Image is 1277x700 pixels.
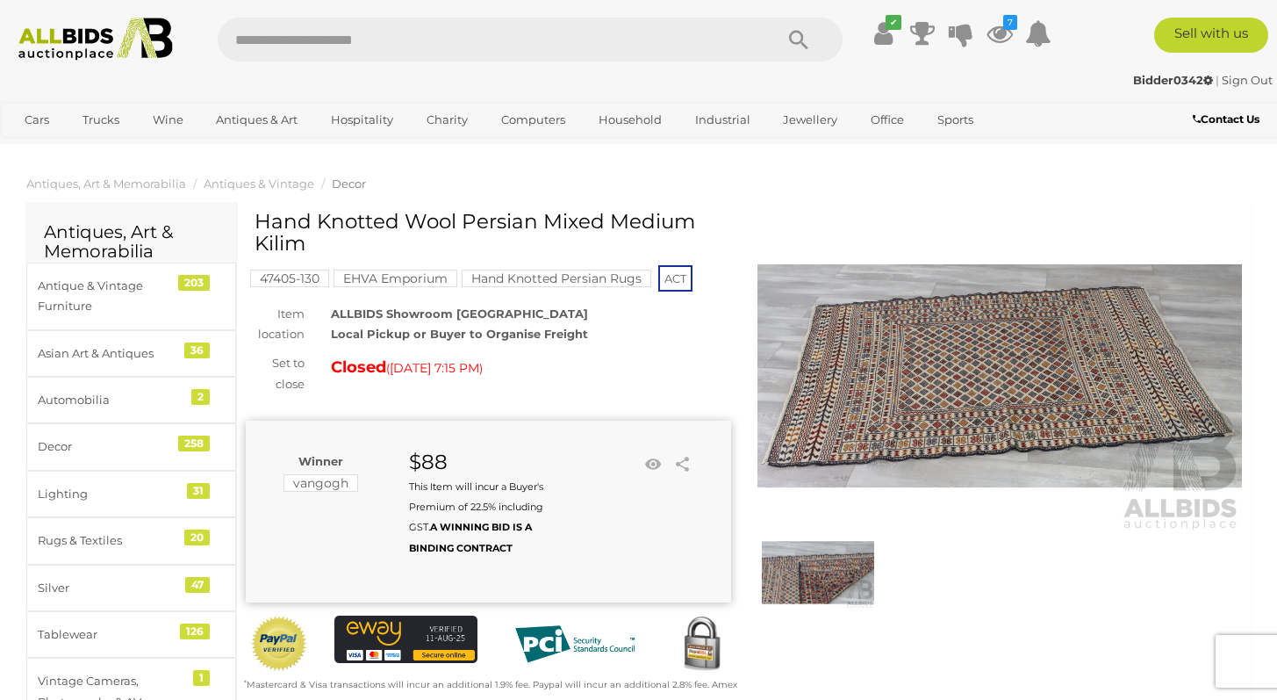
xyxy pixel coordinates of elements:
[185,577,210,593] div: 47
[1133,73,1216,87] a: Bidder0342
[44,222,219,261] h2: Antiques, Art & Memorabilia
[331,357,386,377] strong: Closed
[331,307,588,321] strong: ALLBIDS Showroom [GEOGRAPHIC_DATA]
[1222,73,1273,87] a: Sign Out
[771,105,849,134] a: Jewellery
[926,105,985,134] a: Sports
[184,343,210,358] div: 36
[180,624,210,639] div: 126
[26,423,236,470] a: Decor 258
[757,220,1243,532] img: Hand Knotted Wool Persian Mixed Medium Kilim
[233,353,318,394] div: Set to close
[38,437,183,457] div: Decor
[409,450,448,474] strong: $88
[38,276,183,317] div: Antique & Vintage Furniture
[871,18,897,49] a: ✔
[38,484,183,504] div: Lighting
[26,471,236,517] a: Lighting 31
[193,670,210,686] div: 1
[1003,15,1017,30] i: 7
[332,177,366,191] a: Decor
[38,624,183,645] div: Tablewear
[191,389,210,405] div: 2
[334,616,477,663] img: eWAY Payment Gateway
[490,105,577,134] a: Computers
[1133,73,1213,87] strong: Bidder0342
[1154,18,1269,53] a: Sell with us
[26,330,236,377] a: Asian Art & Antiques 36
[10,18,182,61] img: Allbids.com.au
[755,18,843,61] button: Search
[250,616,308,672] img: Official PayPal Seal
[587,105,673,134] a: Household
[26,611,236,658] a: Tablewear 126
[331,327,588,341] strong: Local Pickup or Buyer to Organise Freight
[204,105,309,134] a: Antiques & Art
[462,270,651,287] mark: Hand Knotted Persian Rugs
[283,474,358,492] mark: vangogh
[26,377,236,423] a: Automobilia 2
[1216,73,1219,87] span: |
[672,616,730,674] img: Secured by Rapid SSL
[71,105,131,134] a: Trucks
[13,134,161,163] a: [GEOGRAPHIC_DATA]
[415,105,479,134] a: Charity
[26,263,236,330] a: Antique & Vintage Furniture 203
[255,211,727,256] h1: Hand Knotted Wool Persian Mixed Medium Kilim
[334,271,457,285] a: EHVA Emporium
[250,271,329,285] a: 47405-130
[178,275,210,291] div: 203
[178,436,210,451] div: 258
[504,616,647,673] img: PCI DSS compliant
[26,517,236,564] a: Rugs & Textiles 20
[1193,112,1259,126] b: Contact Us
[1193,110,1264,129] a: Contact Us
[658,265,692,292] span: ACT
[187,483,210,499] div: 31
[886,15,901,30] i: ✔
[986,18,1013,49] a: 7
[38,343,183,364] div: Asian Art & Antiques
[640,451,666,478] li: Watch this item
[141,105,195,134] a: Wine
[233,304,318,345] div: Item location
[386,361,483,375] span: ( )
[184,530,210,545] div: 20
[762,537,874,610] img: Hand Knotted Wool Persian Mixed Medium Kilim
[298,454,343,468] b: Winner
[409,521,532,553] b: A WINNING BID IS A BINDING CONTRACT
[38,390,183,410] div: Automobilia
[13,105,61,134] a: Cars
[204,177,314,191] a: Antiques & Vintage
[26,177,186,191] a: Antiques, Art & Memorabilia
[319,105,405,134] a: Hospitality
[38,578,183,598] div: Silver
[38,530,183,551] div: Rugs & Textiles
[26,565,236,611] a: Silver 47
[462,271,651,285] a: Hand Knotted Persian Rugs
[250,270,329,287] mark: 47405-130
[684,105,762,134] a: Industrial
[409,480,543,554] small: This Item will incur a Buyer's Premium of 22.5% including GST.
[390,360,479,376] span: [DATE] 7:15 PM
[859,105,915,134] a: Office
[334,270,457,287] mark: EHVA Emporium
